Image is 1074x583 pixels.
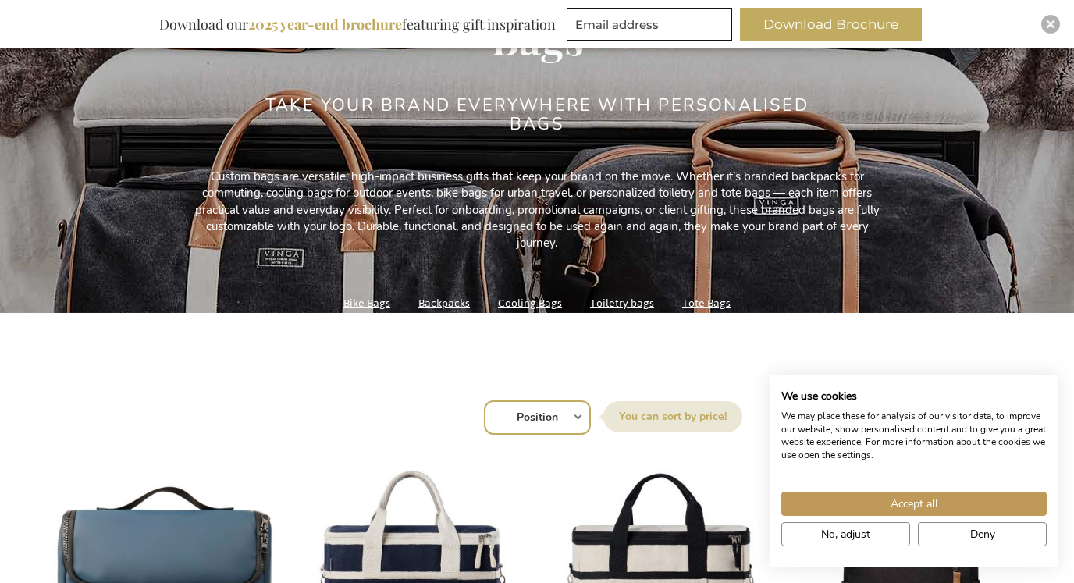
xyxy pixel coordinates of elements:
[186,169,888,252] p: Custom bags are versatile, high-impact business gifts that keep your brand on the move. Whether i...
[567,8,737,45] form: marketing offers and promotions
[821,526,870,542] span: No, adjust
[781,522,910,546] button: Adjust cookie preferences
[970,526,995,542] span: Deny
[152,8,563,41] div: Download our featuring gift inspiration
[244,96,830,133] h2: Take Your Brand Everywhere with Personalised Bags
[248,15,402,34] b: 2025 year-end brochure
[418,293,470,314] a: Backpacks
[781,410,1047,462] p: We may place these for analysis of our visitor data, to improve our website, show personalised co...
[781,389,1047,403] h2: We use cookies
[590,293,654,314] a: Toiletry bags
[740,8,922,41] button: Download Brochure
[1041,15,1060,34] div: Close
[1046,20,1055,29] img: Close
[567,8,732,41] input: Email address
[603,401,742,432] label: Sort By
[781,492,1047,516] button: Accept all cookies
[918,522,1047,546] button: Deny all cookies
[343,293,390,314] a: Bike Bags
[891,496,938,512] span: Accept all
[498,293,562,314] a: Cooling Bags
[682,293,731,314] a: Tote Bags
